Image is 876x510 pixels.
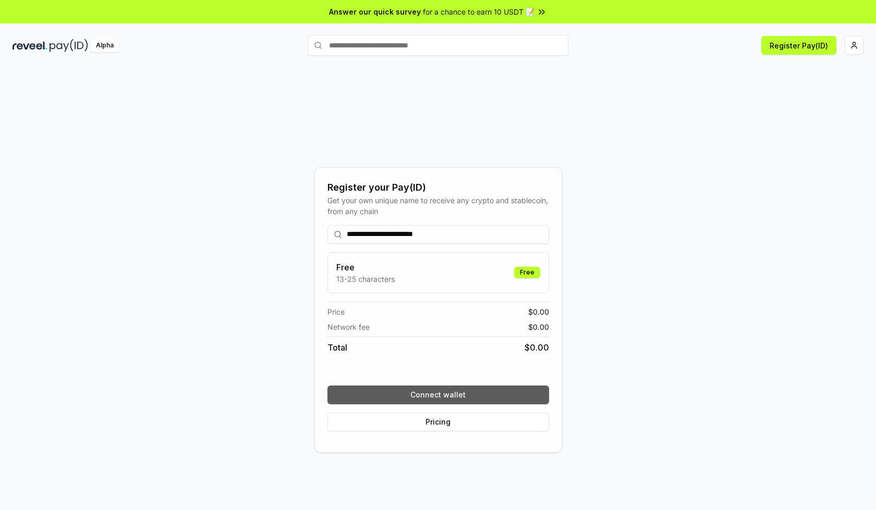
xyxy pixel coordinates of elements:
img: reveel_dark [13,39,47,52]
span: Total [327,341,347,354]
p: 13-25 characters [336,273,395,284]
div: Register your Pay(ID) [327,180,549,195]
span: $ 0.00 [528,306,549,317]
h3: Free [336,261,395,273]
div: Get your own unique name to receive any crypto and stablecoin, from any chain [327,195,549,217]
button: Connect wallet [327,385,549,404]
span: for a chance to earn 10 USDT 📝 [423,6,534,17]
span: Network fee [327,321,370,332]
span: Price [327,306,345,317]
button: Pricing [327,413,549,431]
img: pay_id [50,39,88,52]
span: $ 0.00 [528,321,549,332]
div: Free [514,267,540,278]
div: Alpha [90,39,119,52]
span: $ 0.00 [525,341,549,354]
span: Answer our quick survey [329,6,421,17]
button: Register Pay(ID) [761,36,836,55]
